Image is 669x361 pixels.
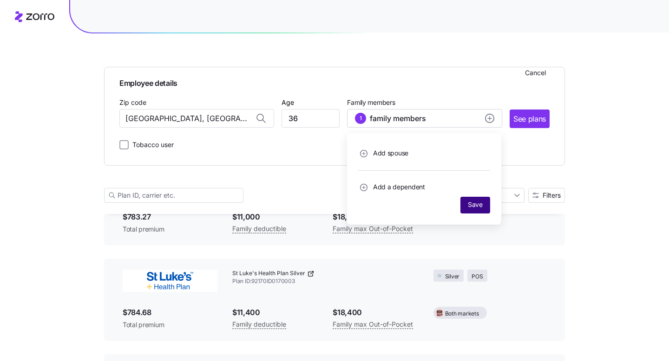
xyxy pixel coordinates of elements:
button: 1family membersadd icon [347,109,502,128]
span: Family deductible [232,223,286,234]
span: Total premium [123,320,217,329]
div: 1 [355,113,366,124]
span: Both markets [445,309,479,318]
button: Filters [528,188,565,203]
span: $11,000 [232,211,318,223]
button: Cancel [521,65,550,80]
span: Family members [347,98,502,107]
label: Tobacco user [129,139,174,150]
button: Add spouse [358,144,408,163]
svg: add icon [360,150,367,157]
label: Zip code [119,97,146,108]
span: $18,400 [333,211,418,223]
span: Family deductible [232,319,286,330]
input: Plan ID, carrier etc. [104,188,243,203]
span: $11,400 [232,307,318,318]
svg: add icon [485,114,494,123]
button: Save [460,197,490,213]
span: Plan ID: 92170ID0170003 [232,277,419,285]
svg: add icon [360,184,367,191]
span: Filters [543,192,561,199]
span: Silver [445,272,460,281]
span: Total premium [123,225,217,234]
label: Age [282,97,294,108]
span: St Luke's Health Plan Silver [232,270,305,277]
input: Age [282,109,340,128]
div: 1family membersadd icon [347,133,501,225]
img: St. Luke's Health Plan [123,270,217,292]
span: Add spouse [373,148,408,158]
button: See plans [510,110,550,128]
span: $784.68 [123,307,217,318]
span: POS [472,272,483,281]
span: See plans [513,113,546,125]
button: Add a dependent [358,178,425,197]
span: family members [370,113,426,124]
span: Family max Out-of-Pocket [333,319,413,330]
span: $783.27 [123,211,217,223]
span: Add a dependent [373,182,425,192]
span: Save [468,200,483,209]
span: Cancel [525,68,546,77]
span: Employee details [119,75,550,89]
input: Zip code [119,109,274,128]
span: Family max Out-of-Pocket [333,223,413,234]
span: $18,400 [333,307,418,318]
